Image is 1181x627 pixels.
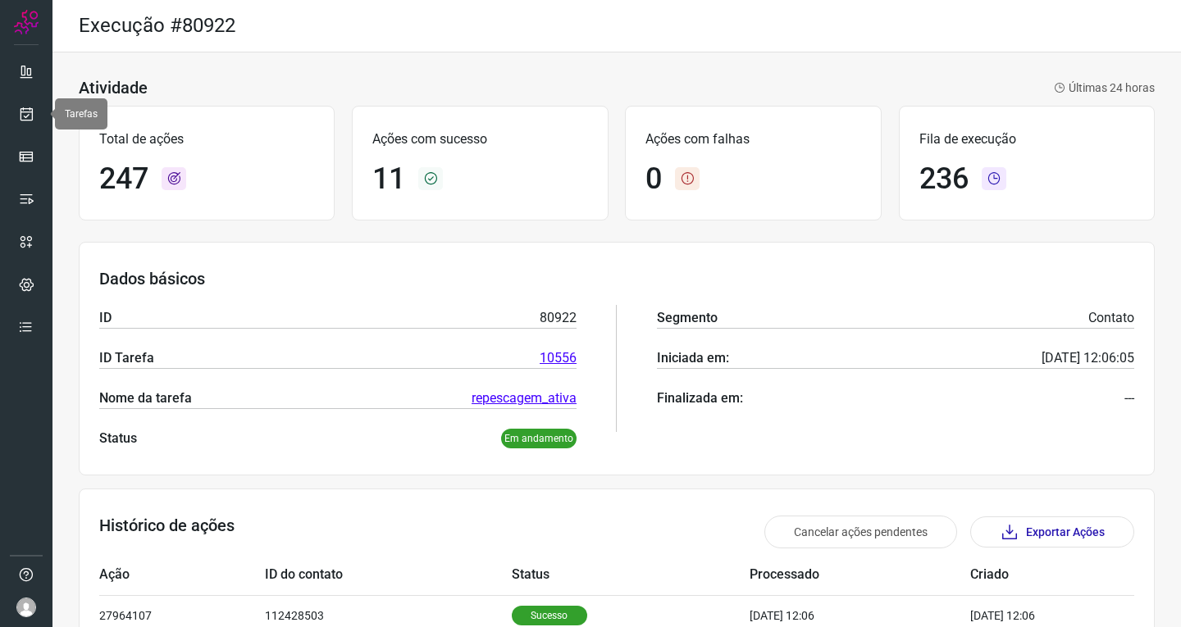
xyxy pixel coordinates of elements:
a: 10556 [540,348,577,368]
td: Status [512,555,750,595]
p: Em andamento [501,429,577,448]
p: ID [99,308,112,328]
td: Processado [750,555,970,595]
p: Sucesso [512,606,587,625]
p: Ações com falhas [645,129,860,149]
td: ID do contato [265,555,511,595]
button: Exportar Ações [970,516,1134,547]
p: Contato [1088,308,1134,328]
h2: Execução #80922 [79,14,235,38]
p: 80922 [540,308,577,328]
a: repescagem_ativa [472,388,577,408]
h3: Histórico de ações [99,516,235,548]
p: [DATE] 12:06:05 [1042,348,1134,368]
h3: Dados básicos [99,269,1134,289]
p: Status [99,429,137,448]
p: Nome da tarefa [99,388,192,408]
p: Segmento [657,308,718,328]
p: --- [1124,388,1134,408]
h3: Atividade [79,78,148,98]
p: Finalizada em: [657,388,743,408]
button: Cancelar ações pendentes [764,516,957,548]
h1: 236 [919,161,969,197]
p: Total de ações [99,129,314,149]
h1: 0 [645,161,662,197]
td: Ação [99,555,265,595]
span: Tarefas [65,108,98,120]
p: ID Tarefa [99,348,154,368]
img: Logo [14,10,39,34]
p: Últimas 24 horas [1054,80,1155,97]
img: avatar-user-boy.jpg [16,597,36,617]
p: Fila de execução [919,129,1134,149]
h1: 11 [372,161,405,197]
p: Ações com sucesso [372,129,587,149]
td: Criado [970,555,1085,595]
p: Iniciada em: [657,348,729,368]
h1: 247 [99,161,148,197]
